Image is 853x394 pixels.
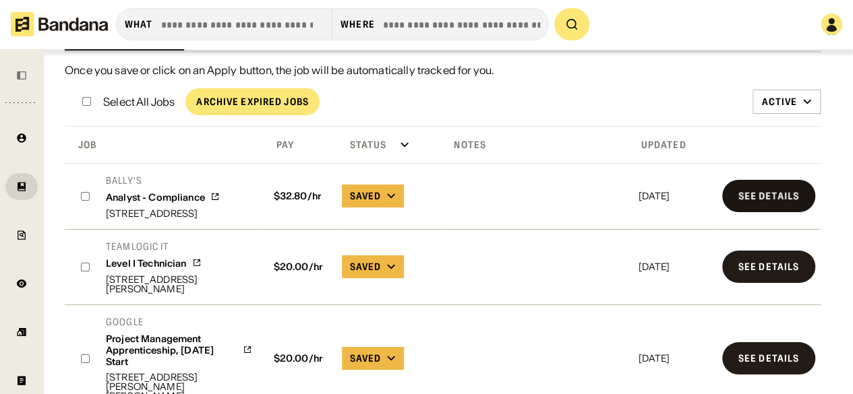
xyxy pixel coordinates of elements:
div: Where [341,18,375,30]
div: [DATE] [639,191,711,201]
div: Click toggle to sort descending [67,135,260,155]
div: Select All Jobs [103,96,175,107]
a: TeamLogic ITLevel I Technician[STREET_ADDRESS][PERSON_NAME] [106,240,252,294]
div: [STREET_ADDRESS][PERSON_NAME] [106,275,252,294]
div: See Details [738,262,799,271]
div: Status [339,139,387,151]
img: Bandana logotype [11,12,108,36]
div: Bally's [106,174,220,187]
a: Bally'sAnalyst - Compliance[STREET_ADDRESS] [106,174,220,218]
div: $ 20.00 /hr [268,261,331,273]
div: $ 32.80 /hr [268,191,331,202]
div: Archive Expired Jobs [196,97,308,106]
div: Saved [350,352,382,364]
div: Click toggle to sort ascending [339,135,438,155]
div: [STREET_ADDRESS] [106,209,220,218]
div: Saved [350,261,382,273]
div: [DATE] [639,262,711,271]
div: Click toggle to sort ascending [443,135,630,155]
div: Job [67,139,96,151]
div: Analyst - Compliance [106,192,205,203]
div: See Details [738,191,799,201]
div: Active [761,96,797,108]
div: Updated [636,139,686,151]
div: Google [106,316,252,328]
div: [DATE] [639,354,711,363]
div: Level I Technician [106,258,187,269]
div: $ 20.00 /hr [268,353,331,364]
div: Click toggle to sort descending [636,135,714,155]
div: See Details [738,354,799,363]
div: Click toggle to sort ascending [266,135,334,155]
div: Once you save or click on an Apply button, the job will be automatically tracked for you. [65,63,821,77]
div: Pay [266,139,294,151]
div: what [125,18,152,30]
div: TeamLogic IT [106,240,252,253]
div: Saved [350,190,382,202]
div: Notes [443,139,486,151]
div: Project Management Apprenticeship, [DATE] Start [106,333,237,367]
